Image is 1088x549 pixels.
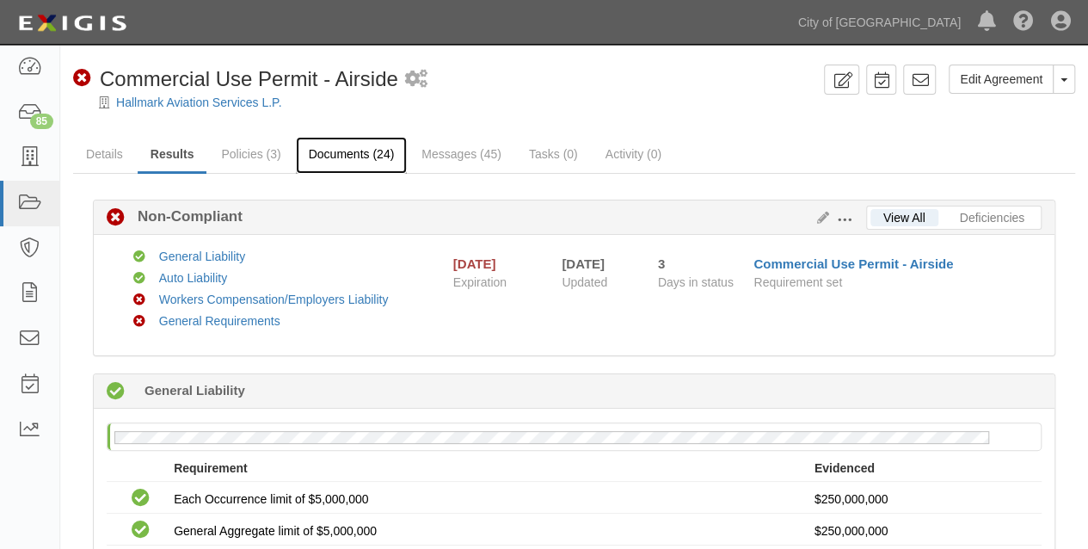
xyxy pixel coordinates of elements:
[947,209,1037,226] a: Deficiencies
[814,490,1029,508] p: $250,000,000
[132,521,150,540] i: Compliant
[133,251,145,263] i: Compliant
[133,273,145,285] i: Compliant
[73,137,136,171] a: Details
[174,492,368,506] span: Each Occurrence limit of $5,000,000
[159,293,389,306] a: Workers Compensation/Employers Liability
[516,137,591,171] a: Tasks (0)
[133,316,145,328] i: Non-Compliant
[593,137,674,171] a: Activity (0)
[753,275,842,289] span: Requirement set
[1013,12,1034,33] i: Help Center - Complianz
[138,137,207,174] a: Results
[144,381,245,399] b: General Liability
[814,522,1029,540] p: $250,000,000
[73,70,91,88] i: Non-Compliant
[810,211,829,225] a: Edit Results
[159,271,227,285] a: Auto Liability
[13,8,132,39] img: logo-5460c22ac91f19d4615b14bd174203de0afe785f0fc80cf4dbbc73dc1793850b.png
[790,5,969,40] a: City of [GEOGRAPHIC_DATA]
[562,255,632,273] div: [DATE]
[870,209,938,226] a: View All
[658,255,741,273] div: Since 09/01/2025
[159,314,280,328] a: General Requirements
[116,96,281,109] a: Hallmark Aviation Services L.P.
[296,137,408,174] a: Documents (24)
[73,65,398,94] div: Commercial Use Permit - Airside
[174,461,248,475] strong: Requirement
[453,274,550,291] span: Expiration
[100,67,398,90] span: Commercial Use Permit - Airside
[159,250,245,263] a: General Liability
[814,461,875,475] strong: Evidenced
[453,255,496,273] div: [DATE]
[107,383,125,401] i: Compliant 364 days (since 09/05/2024)
[405,71,427,89] i: 1 scheduled workflow
[30,114,53,129] div: 85
[409,137,514,171] a: Messages (45)
[107,209,125,227] i: Non-Compliant
[133,294,145,306] i: Non-Compliant
[753,256,953,271] a: Commercial Use Permit - Airside
[174,524,377,538] span: General Aggregate limit of $5,000,000
[132,490,150,508] i: Compliant
[562,275,607,289] span: Updated
[208,137,293,171] a: Policies (3)
[949,65,1054,94] a: Edit Agreement
[658,275,734,289] span: Days in status
[125,207,243,227] b: Non-Compliant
